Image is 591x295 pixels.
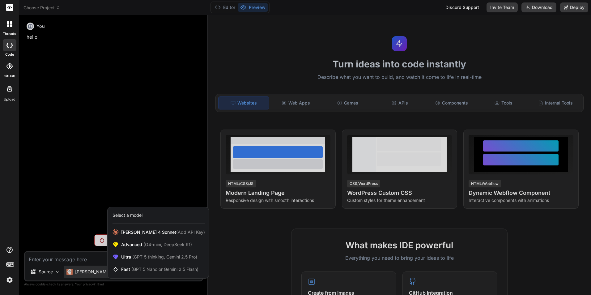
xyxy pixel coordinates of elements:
span: [PERSON_NAME] 4 Sonnet [121,229,205,235]
span: (GPT-5 thinking, Gemini 2.5 Pro) [131,254,197,259]
span: Ultra [121,254,197,260]
label: threads [3,31,16,36]
span: Advanced [121,242,192,248]
span: Fast [121,266,198,272]
span: (GPT 5 Nano or Gemini 2.5 Flash) [131,267,198,272]
img: settings [4,275,15,285]
div: Select a model [113,212,142,218]
label: GitHub [4,74,15,79]
span: (Add API Key) [176,229,205,235]
span: (O4-mini, DeepSeek R1) [142,242,192,247]
label: Upload [4,97,15,102]
label: code [5,52,14,57]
